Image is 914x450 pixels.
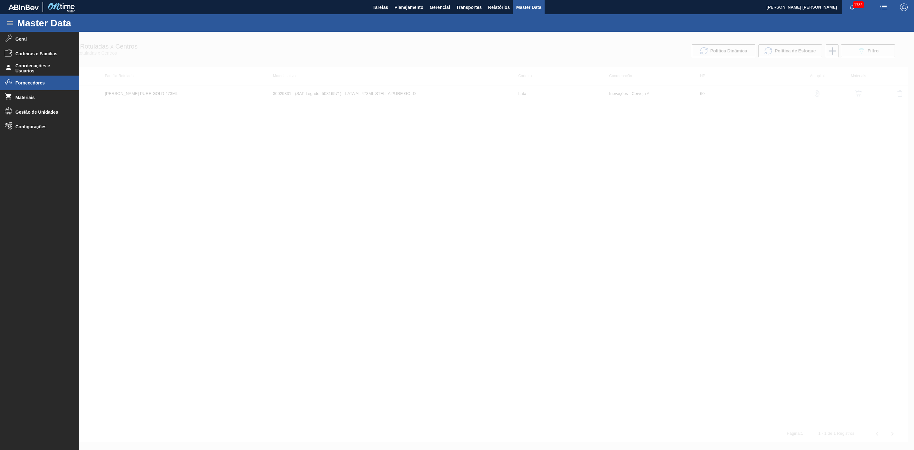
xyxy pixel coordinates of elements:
[16,95,68,100] span: Materiais
[900,3,908,11] img: Logout
[516,3,541,11] span: Master Data
[373,3,388,11] span: Tarefas
[16,124,68,129] span: Configurações
[488,3,510,11] span: Relatórios
[8,4,39,10] img: TNhmsLtSVTkK8tSr43FrP2fwEKptu5GPRR3wAAAABJRU5ErkJggg==
[16,63,68,73] span: Coordenações e Usuários
[394,3,423,11] span: Planejamento
[16,37,68,42] span: Geral
[842,3,862,12] button: Notificações
[17,19,130,27] h1: Master Data
[16,110,68,115] span: Gestão de Unidades
[853,1,864,8] span: 1735
[16,80,68,85] span: Fornecedores
[16,51,68,56] span: Carteiras e Famílias
[880,3,887,11] img: userActions
[456,3,482,11] span: Transportes
[430,3,450,11] span: Gerencial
